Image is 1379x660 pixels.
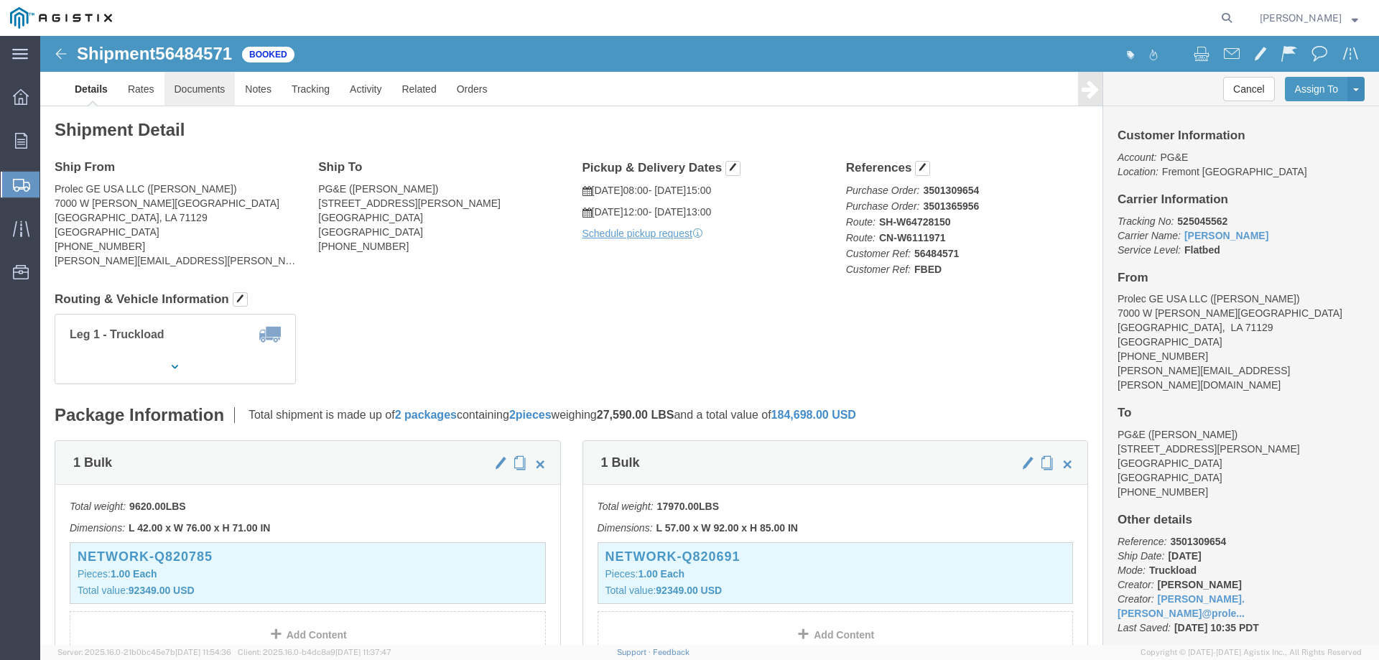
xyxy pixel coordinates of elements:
[40,36,1379,645] iframe: FS Legacy Container
[617,648,653,656] a: Support
[335,648,391,656] span: [DATE] 11:37:47
[57,648,231,656] span: Server: 2025.16.0-21b0bc45e7b
[238,648,391,656] span: Client: 2025.16.0-b4dc8a9
[175,648,231,656] span: [DATE] 11:54:36
[1260,10,1342,26] span: Justin Morris
[1141,646,1362,659] span: Copyright © [DATE]-[DATE] Agistix Inc., All Rights Reserved
[1259,9,1359,27] button: [PERSON_NAME]
[10,7,112,29] img: logo
[653,648,689,656] a: Feedback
